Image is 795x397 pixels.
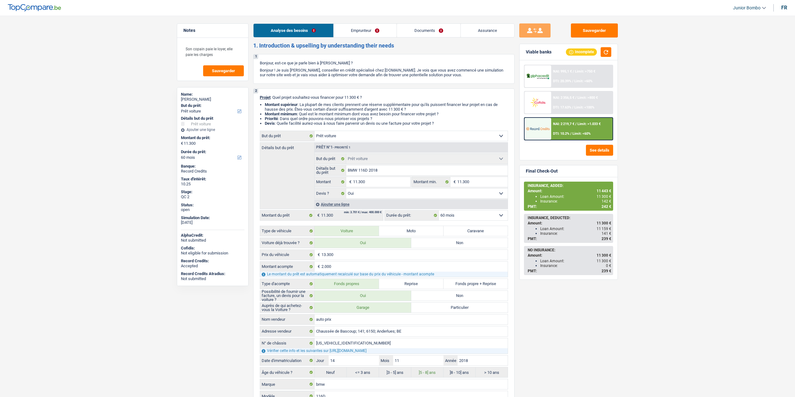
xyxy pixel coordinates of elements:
[181,194,244,199] div: QC 2
[260,367,315,377] label: Âge du véhicule ?
[181,116,244,121] div: Détails but du prêt
[265,121,508,126] li: : Quelle facilité auriez-vous à nous faire parvenir un devis ou une facture pour votre projet ?
[260,379,315,389] label: Marque
[575,96,577,100] span: /
[260,314,315,324] label: Nom vendeur
[315,165,346,175] label: Détails but du prêt
[315,262,321,272] span: €
[315,226,379,236] label: Voiture
[573,69,574,73] span: /
[602,237,611,241] span: 239 €
[602,269,611,273] span: 239 €
[577,96,598,100] span: Limit: >800 €
[260,95,270,100] span: Projet
[265,116,508,121] li: : Dans quel ordre pouvons-nous prioriser vos projets ?
[260,303,315,313] label: Auprès de qui achetez-vous la Voiture ?
[574,79,592,83] span: Limit: <60%
[540,194,611,199] div: Loan Amount:
[260,291,315,301] label: Possibilité de fournir une facture, un devis pour la voiture ?
[329,355,379,365] input: JJ
[602,204,611,209] span: 242 €
[411,238,508,248] label: Non
[333,146,351,149] span: - Priorité 1
[181,238,244,243] div: Not submitted
[181,128,244,132] div: Ajouter une ligne
[334,24,397,37] a: Emprunteur
[315,279,379,289] label: Fonds propres
[528,189,611,193] div: Amount:
[254,89,258,93] div: 2
[181,220,244,225] div: [DATE]
[212,69,235,73] span: Sauvegarder
[553,96,574,100] span: NAI: 2 356,5 €
[528,253,611,258] div: Amount:
[528,221,611,225] div: Amount:
[265,121,275,126] span: Devis
[444,279,508,289] label: Fonds propre + Reprise
[183,28,242,33] h5: Notes
[314,200,508,209] div: Ajouter une ligne
[411,367,444,377] label: ]5 - 8] ans
[314,210,321,220] span: €
[253,42,515,49] h2: 1. Introduction & upselling by understanding their needs
[181,182,244,187] div: 10.25
[597,194,611,199] span: 11 300 €
[444,355,458,365] label: Année
[528,269,611,273] div: PMT:
[260,143,314,150] label: Détails but du prêt
[575,69,595,73] span: Limit: >750 €
[540,227,611,231] div: Loan Amount:
[540,264,611,268] div: Insurance:
[379,367,411,377] label: ]3 - 5] ans
[260,262,315,272] label: Montant acompte
[315,250,321,260] span: €
[553,79,571,83] span: DTI: 20.39%
[260,250,315,260] label: Prix du véhicule
[181,189,244,194] div: Stage:
[181,135,243,140] label: Montant du prêt:
[347,367,379,377] label: <= 3 ans
[553,105,571,109] span: DTI: 17.63%
[572,132,591,136] span: Limit: <60%
[260,131,315,141] label: But du prêt
[526,123,549,134] img: Record Credits
[181,264,244,269] div: Accepted
[528,248,611,252] div: NO INSURANCE:
[597,221,611,225] span: 11 300 €
[315,303,411,313] label: Garage
[379,355,393,365] label: Mois
[574,105,594,109] span: Limit: <100%
[597,227,611,231] span: 11 159 €
[260,279,315,289] label: Type d'acompte
[597,259,611,263] span: 11 300 €
[181,271,244,276] div: Record Credits Atradius:
[344,211,382,214] div: min: 3.701 € / max: 400.000 €
[540,231,611,236] div: Insurance:
[602,231,611,236] span: 141 €
[203,65,244,76] button: Sauvegarder
[181,251,244,256] div: Not eligible for submission
[572,79,573,83] span: /
[181,276,244,281] div: Not submitted
[566,48,597,55] div: Incomplete
[181,92,244,97] div: Name:
[412,177,450,187] label: Montant min.
[528,237,611,241] div: PMT:
[572,105,573,109] span: /
[265,112,508,116] li: : Quel est le montant minimum dont vous avez besoin pour financer votre projet ?
[260,226,315,236] label: Type de véhicule
[526,49,551,55] div: Viable banks
[597,189,611,193] span: 11 443 €
[553,69,572,73] span: NAI: 995,1 €
[181,164,244,169] div: Banque:
[181,149,243,154] label: Durée du prêt:
[575,122,577,126] span: /
[450,177,457,187] span: €
[260,238,315,248] label: Voiture déjà trouvée ?
[265,102,508,112] li: : La plupart de mes clients prennent une réserve supplémentaire pour qu'ils puissent financer leu...
[461,24,515,37] a: Assurance
[526,168,558,174] div: Final Check-Out
[181,177,244,182] div: Taux d'intérêt:
[260,326,315,336] label: Adresse vendeur
[733,5,761,11] span: Junior Bombo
